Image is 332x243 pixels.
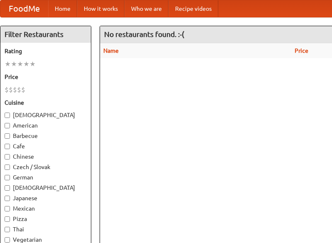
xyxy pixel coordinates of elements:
input: Japanese [5,196,10,201]
input: Czech / Slovak [5,164,10,170]
input: Pizza [5,216,10,222]
a: Price [295,47,308,54]
input: [DEMOGRAPHIC_DATA] [5,113,10,118]
h5: Rating [5,47,87,55]
h5: Price [5,73,87,81]
li: ★ [11,59,17,69]
a: How it works [77,0,124,17]
label: [DEMOGRAPHIC_DATA] [5,111,87,119]
li: ★ [17,59,23,69]
label: Pizza [5,215,87,223]
input: Thai [5,227,10,232]
input: Mexican [5,206,10,211]
a: Name [103,47,119,54]
input: American [5,123,10,128]
ng-pluralize: No restaurants found. :-( [104,30,184,38]
label: German [5,173,87,182]
a: Home [48,0,77,17]
label: Chinese [5,152,87,161]
label: American [5,121,87,130]
li: ★ [29,59,36,69]
label: Mexican [5,204,87,213]
input: [DEMOGRAPHIC_DATA] [5,185,10,191]
li: $ [5,85,9,94]
input: Chinese [5,154,10,160]
label: Cafe [5,142,87,150]
label: [DEMOGRAPHIC_DATA] [5,184,87,192]
input: German [5,175,10,180]
li: ★ [5,59,11,69]
input: Cafe [5,144,10,149]
h5: Cuisine [5,98,87,107]
li: $ [9,85,13,94]
a: Recipe videos [168,0,218,17]
li: ★ [23,59,29,69]
input: Vegetarian [5,237,10,243]
label: Czech / Slovak [5,163,87,171]
input: Barbecue [5,133,10,139]
li: $ [17,85,21,94]
label: Barbecue [5,132,87,140]
h4: Filter Restaurants [0,26,91,43]
li: $ [13,85,17,94]
label: Thai [5,225,87,233]
label: Japanese [5,194,87,202]
li: $ [21,85,25,94]
a: Who we are [124,0,168,17]
a: FoodMe [0,0,48,17]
